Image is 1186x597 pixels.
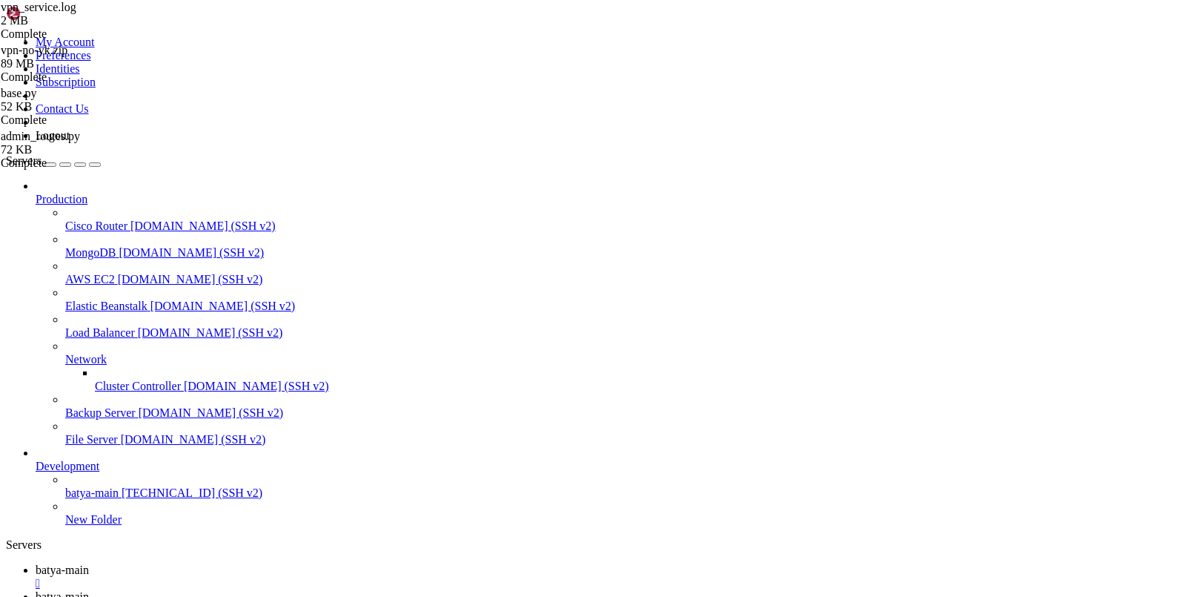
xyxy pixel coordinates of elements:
[1,87,148,113] span: base.py
[1,100,148,113] div: 52 KB
[1,113,148,127] div: Complete
[1,1,76,13] span: vpn_service.log
[1,130,148,156] span: admin_routes.py
[1,143,148,156] div: 72 KB
[1,87,36,99] span: base.py
[1,44,67,56] span: vpn-no-yk.zip
[1,14,148,27] div: 2 MB
[1,70,148,84] div: Complete
[1,130,80,142] span: admin_routes.py
[1,156,148,170] div: Complete
[1,44,148,70] span: vpn-no-yk.zip
[1,27,148,41] div: Complete
[1,1,148,27] span: vpn_service.log
[1,57,148,70] div: 89 MB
